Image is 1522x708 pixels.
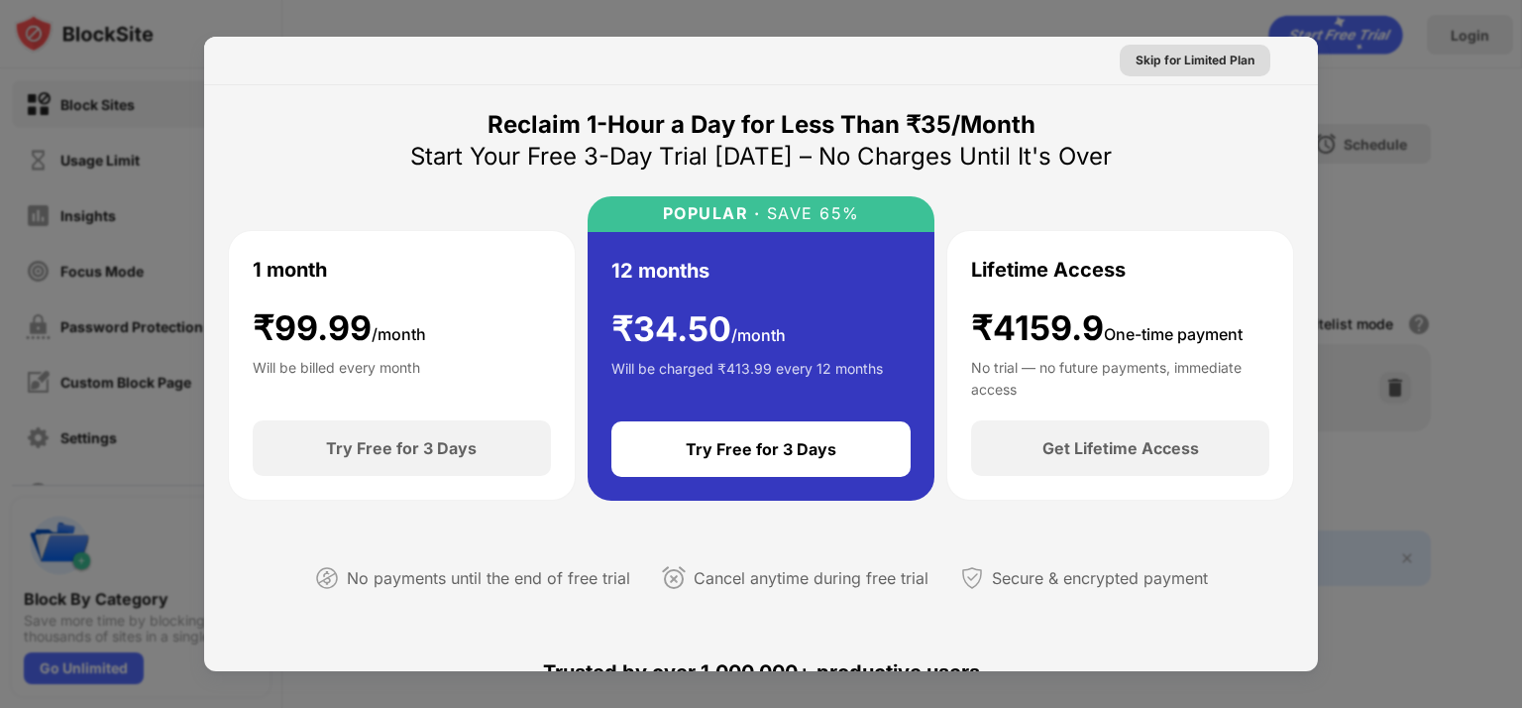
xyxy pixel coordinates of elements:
div: Lifetime Access [971,255,1126,285]
div: Get Lifetime Access [1042,438,1199,458]
div: ₹ 34.50 [611,309,786,350]
div: POPULAR · [663,204,761,223]
div: Secure & encrypted payment [992,564,1208,593]
div: Try Free for 3 Days [686,439,836,459]
div: No payments until the end of free trial [347,564,630,593]
div: ₹4159.9 [971,308,1243,349]
span: /month [731,325,786,345]
img: not-paying [315,566,339,590]
span: /month [372,324,426,344]
div: 12 months [611,256,709,286]
div: Try Free for 3 Days [326,438,477,458]
div: Reclaim 1-Hour a Day for Less Than ₹35/Month [488,109,1035,141]
div: Cancel anytime during free trial [694,564,928,593]
div: Will be billed every month [253,357,420,397]
div: 1 month [253,255,327,285]
span: One-time payment [1104,324,1243,344]
div: ₹ 99.99 [253,308,426,349]
div: SAVE 65% [760,204,860,223]
div: No trial — no future payments, immediate access [971,357,1269,397]
img: secured-payment [960,566,984,590]
div: Will be charged ₹413.99 every 12 months [611,358,883,398]
div: Start Your Free 3-Day Trial [DATE] – No Charges Until It's Over [410,141,1112,173]
img: cancel-anytime [662,566,686,590]
div: Skip for Limited Plan [1136,51,1254,70]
